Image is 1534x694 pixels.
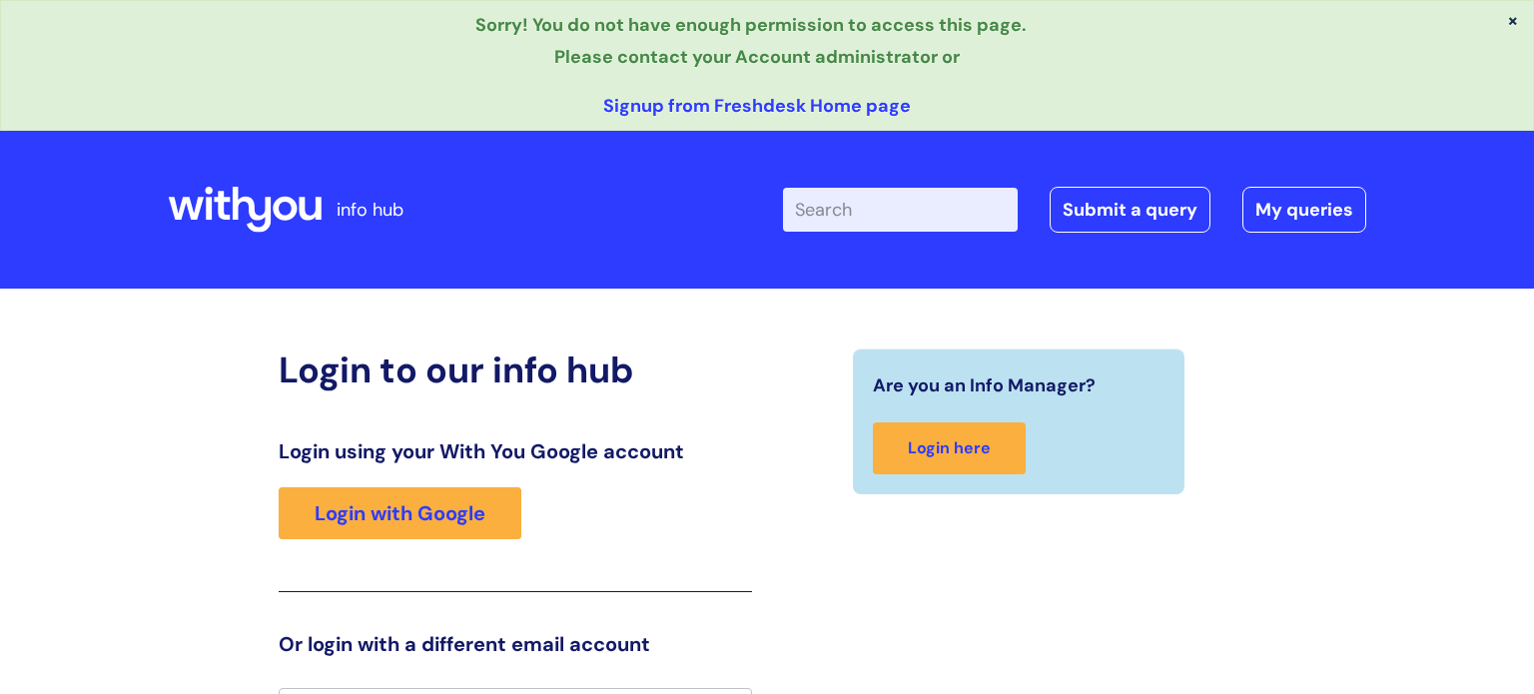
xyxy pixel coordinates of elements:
a: Submit a query [1050,187,1210,233]
button: × [1507,11,1519,29]
a: Login with Google [279,487,521,539]
a: Signup from Freshdesk Home page [603,94,911,118]
a: Login here [873,422,1026,475]
input: Search [783,188,1018,232]
a: My queries [1242,187,1366,233]
h2: Login to our info hub [279,348,752,391]
p: Sorry! You do not have enough permission to access this page. Please contact your Account adminis... [15,9,1498,74]
h3: Login using your With You Google account [279,439,752,463]
h3: Or login with a different email account [279,632,752,656]
span: Are you an Info Manager? [873,369,1096,401]
p: info hub [337,194,403,226]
